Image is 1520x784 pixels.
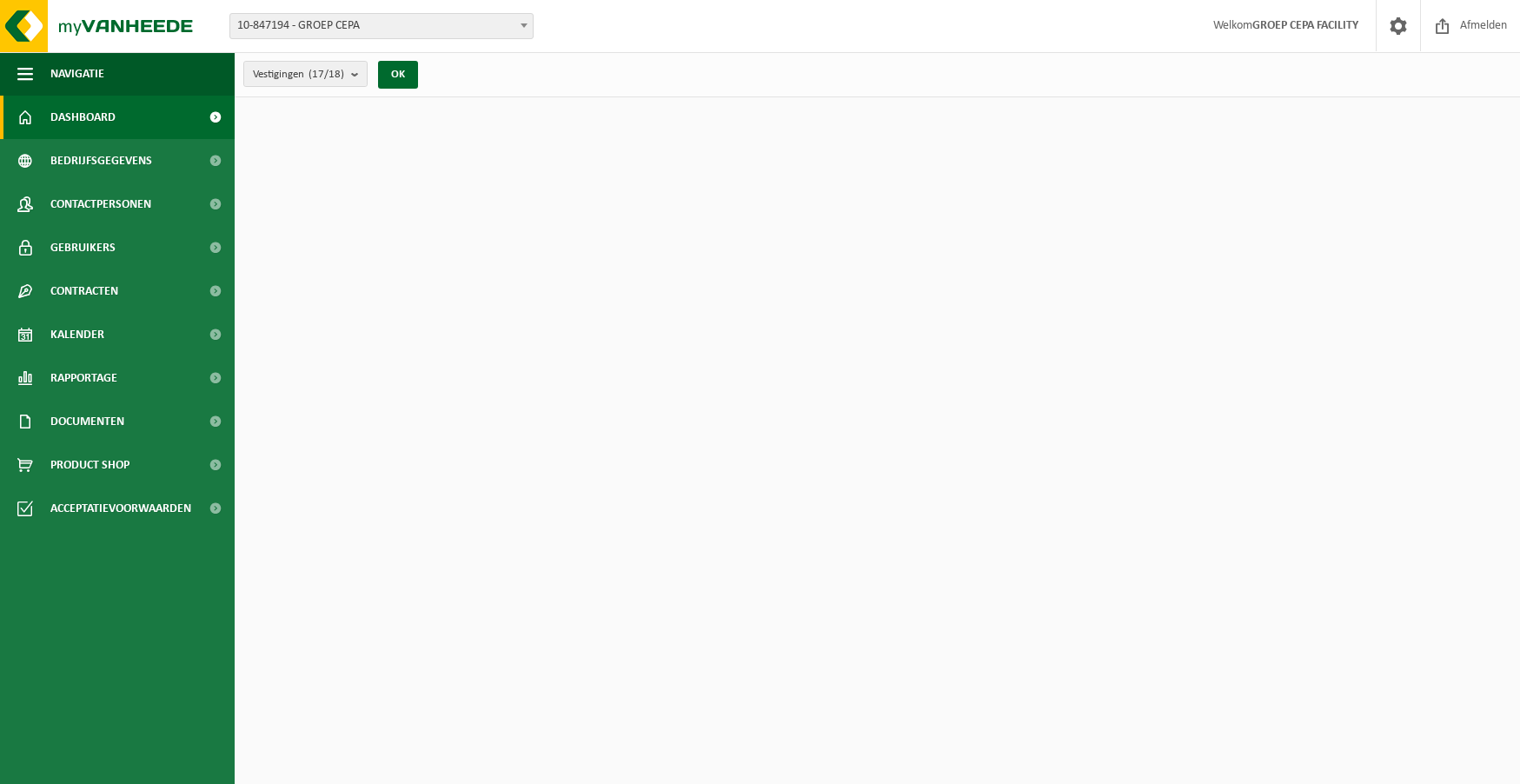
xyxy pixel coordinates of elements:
button: Vestigingen(17/18) [243,61,368,87]
button: OK [378,61,418,89]
span: Vestigingen [253,62,344,88]
span: 10-847194 - GROEP CEPA [230,14,533,38]
span: Gebruikers [50,226,116,269]
span: Contactpersonen [50,183,151,226]
span: Dashboard [50,96,116,139]
count: (17/18) [309,69,344,80]
span: Product Shop [50,443,129,487]
span: Rapportage [50,356,117,400]
span: Documenten [50,400,124,443]
span: Acceptatievoorwaarden [50,487,191,530]
span: Bedrijfsgegevens [50,139,152,183]
span: Kalender [50,313,104,356]
span: Navigatie [50,52,104,96]
span: Contracten [50,269,118,313]
strong: GROEP CEPA FACILITY [1252,19,1358,32]
span: 10-847194 - GROEP CEPA [229,13,534,39]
